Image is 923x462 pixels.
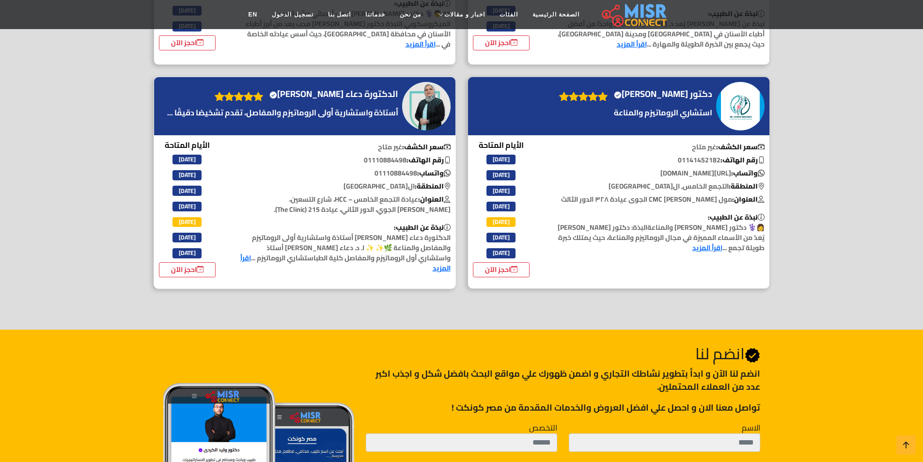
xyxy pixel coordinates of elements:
[268,87,401,101] a: الدكتورة دعاء [PERSON_NAME]
[269,91,277,99] svg: Verified account
[546,212,769,253] p: 👩⚕️ دكتور [PERSON_NAME] والمناعةالبذة: دكتور [PERSON_NAME] يُعَدّ من الأسماء المميزة في مجال الرو...
[172,170,202,180] span: [DATE]
[486,186,516,195] span: [DATE]
[159,139,216,277] div: الأيام المتاحة
[358,5,392,24] a: خدماتنا
[546,181,769,191] p: التجمع الخامس, ال[GEOGRAPHIC_DATA]
[692,241,722,254] a: اقرأ المزيد
[529,422,557,433] label: التخصص
[366,367,760,393] p: انضم لنا اﻵن و ابدأ بتطوير نشاطك التجاري و اضمن ظهورك علي مواقع البحث بافضل شكل و اجذب اكبر عدد م...
[486,170,516,180] span: [DATE]
[428,5,492,24] a: اخبار و مقالات
[232,223,455,273] p: الدكتورة دعاء [PERSON_NAME] أستاذة واستشارية أولى الروماتيزم والمفاصل والمناعة 🌿✨ ✨ ا. د. دعاء [P...
[269,89,398,99] h4: الدكتورة دعاء [PERSON_NAME]
[486,248,516,258] span: [DATE]
[172,202,202,211] span: [DATE]
[159,262,216,277] a: احجز الآن
[232,194,455,215] p: عيادة التجمع الخامس – HCC، شارع التسعين، [PERSON_NAME] الجوي، الدور الثاني، عيادة 215 (The Clinic).
[617,38,647,50] a: اقرأ المزيد
[525,5,587,24] a: الصفحة الرئيسية
[232,142,455,152] p: غير متاح
[232,155,455,165] p: 01110884498
[394,221,451,234] b: نبذة عن الطبيب:
[172,21,202,31] span: [DATE]
[366,401,760,414] p: تواصل معنا الان و احصل علي افضل العروض والخدمات المقدمة من مصر كونكت !
[612,87,715,101] a: دكتور [PERSON_NAME]
[366,344,760,363] h2: انضم لنا
[492,5,525,24] a: الفئات
[602,2,667,27] img: main.misr_connect
[486,155,516,164] span: [DATE]
[473,139,530,277] div: الأيام المتاحة
[731,167,765,179] b: واتساب:
[321,5,358,24] a: اتصل بنا
[406,38,436,50] a: اقرأ المزيد
[546,168,769,178] p: [URL][DOMAIN_NAME]
[165,107,401,118] a: أستاذة واستشارية أولى الروماتيزم والمفاصل، تقدم تشخيصًا دقيقًا ...
[716,141,765,153] b: سعر الكشف:
[473,35,530,50] a: احجز الآن
[732,193,765,206] b: العنوان:
[742,422,760,433] label: الاسم
[473,262,530,277] a: احجز الآن
[546,9,769,49] p: نبذة عن [PERSON_NAME] يُعد د. [PERSON_NAME] واحدًا من أفضل أطباء الأسنان في [GEOGRAPHIC_DATA] ومد...
[232,168,455,178] p: 01110884498
[729,180,765,192] b: المنطقة:
[417,167,451,179] b: واتساب:
[402,141,451,153] b: سعر الكشف:
[614,89,712,99] h4: دكتور [PERSON_NAME]
[720,154,765,166] b: رقم الهاتف:
[716,82,765,130] img: دكتور هناء محمد حسن
[159,35,216,50] a: احجز الآن
[486,217,516,227] span: [DATE]
[444,10,485,19] span: اخبار و مقالات
[172,233,202,242] span: [DATE]
[241,5,265,24] a: EN
[392,5,428,24] a: من نحن
[554,107,715,118] a: استشاري الروماتيزم والمناعة
[172,186,202,195] span: [DATE]
[172,217,202,227] span: [DATE]
[415,180,451,192] b: المنطقة:
[708,211,765,223] b: نبذة عن الطبيب:
[546,155,769,165] p: 01141452182
[232,181,455,191] p: ال[GEOGRAPHIC_DATA]
[546,142,769,152] p: غير متاح
[407,154,451,166] b: رقم الهاتف:
[172,155,202,164] span: [DATE]
[402,82,451,130] img: الدكتورة دعاء صلاح عطا
[546,194,769,205] p: مول CMC [PERSON_NAME] الجوى عيادة ٣٢٨ الدور الثالث
[240,252,451,274] a: اقرأ المزيد
[745,348,760,363] svg: Verified account
[265,5,320,24] a: تسجيل الدخول
[614,91,622,99] svg: Verified account
[418,193,451,206] b: العنوان:
[486,202,516,211] span: [DATE]
[172,248,202,258] span: [DATE]
[486,233,516,242] span: [DATE]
